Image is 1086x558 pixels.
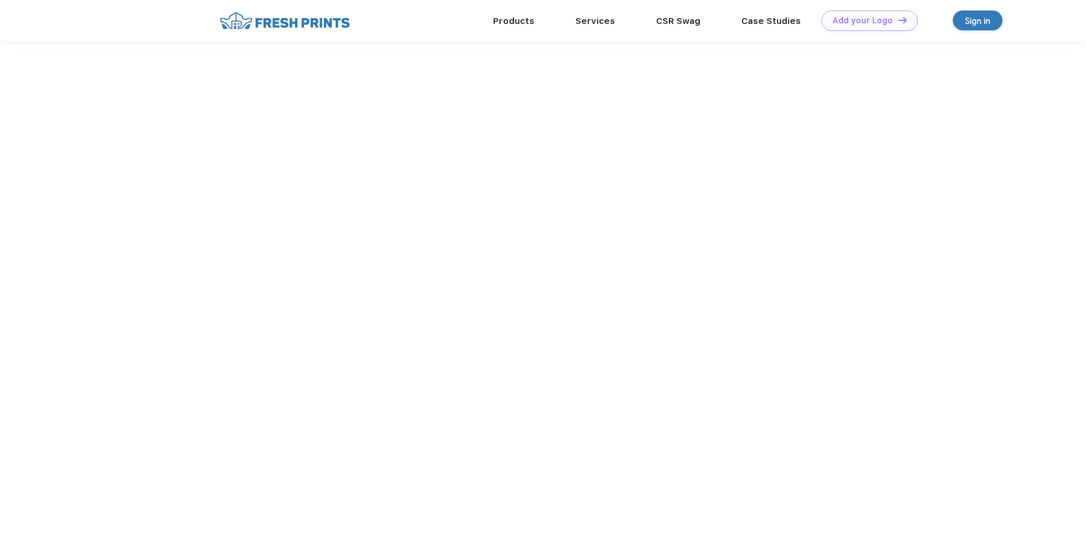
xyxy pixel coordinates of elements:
a: Products [493,16,535,26]
img: DT [898,17,907,23]
a: Sign in [953,11,1002,30]
div: Sign in [965,14,990,27]
div: Add your Logo [832,16,893,26]
img: fo%20logo%202.webp [216,11,353,31]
